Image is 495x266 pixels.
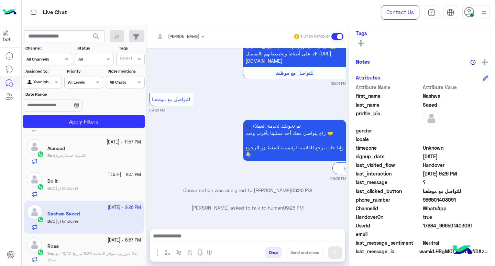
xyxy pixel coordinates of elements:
label: Status [77,45,113,51]
span: Attribute Value [423,84,488,91]
span: [PERSON_NAME] [168,34,199,39]
span: last_name [356,101,421,108]
label: Note mentions [108,68,144,74]
small: Human Handover [301,34,330,39]
img: defaultAdmin.png [27,139,42,155]
label: Channel: [25,45,71,51]
button: Drop [265,247,282,258]
h6: Tags [356,30,488,36]
span: 0 [423,239,488,246]
span: 09:26 PM [283,205,304,211]
a: Contact Us [381,5,419,20]
span: last_message_id [356,248,418,255]
small: 09:21 PM [331,81,346,86]
img: select flow [165,250,170,255]
span: Bot [47,153,54,158]
span: gender [356,127,421,134]
span: ChannelId [356,205,421,212]
button: Send and close [287,247,323,258]
button: select flow [162,247,173,258]
button: Trigger scenario [173,247,185,258]
span: 2025-10-07T18:26:07.774Z [423,170,488,177]
h5: Roaa [47,243,59,249]
img: 177882628735456 [3,30,15,42]
span: 2 [423,205,488,212]
p: Conversation was assigned to [PERSON_NAME] [149,187,346,194]
span: Handover [55,185,78,191]
button: search [88,30,105,45]
img: Logo [3,5,16,20]
span: للتواصل مع موظفنا [423,188,488,195]
img: make a call [207,250,212,256]
img: profile [480,8,488,17]
button: create order [185,247,196,258]
span: last_visited_flow [356,161,421,169]
span: last_clicked_button [356,188,421,195]
img: defaultAdmin.png [423,110,440,127]
span: last_message_sentiment [356,239,421,246]
button: Apply Filters [23,115,145,128]
span: Nashwa [423,92,488,99]
span: locale [356,136,421,143]
span: timezone [356,144,421,151]
span: Bot [47,185,54,191]
img: create order [187,250,193,255]
img: tab [428,9,436,17]
span: first_name [356,92,421,99]
b: : [47,153,55,158]
small: [DATE] - 6:57 PM [108,237,141,244]
span: للتواصل مع موظفنا [275,70,313,76]
span: profile_pic [356,110,421,126]
span: null [423,127,488,134]
b: : [47,251,55,256]
img: Trigger scenario [176,250,181,255]
label: Assigned to: [25,68,61,74]
span: 09:26 PM [291,187,312,193]
span: You [47,251,54,256]
label: Date Range [25,91,102,97]
img: WhatsApp [37,151,44,158]
span: Handover [423,161,488,169]
span: ؟ [423,179,488,186]
span: Unknown [423,144,488,151]
label: Priority [67,68,102,74]
img: tab [447,9,454,17]
span: phone_number [356,196,421,203]
span: 2025-09-20T19:03:45.846Z [423,153,488,160]
img: notes [470,60,476,65]
span: last_message [356,179,421,186]
label: Tags [119,45,144,51]
small: 09:26 PM [330,176,346,181]
span: Saeed [423,101,488,108]
img: WhatsApp [37,183,44,190]
span: اهلا عزيزتي متوفر الساعه 5:30 بتاريخ 13/10 مع صباح [47,251,137,262]
p: 7/10/2025, 9:26 PM [243,120,346,161]
img: defaultAdmin.png [27,237,42,253]
h5: Do It [47,178,58,184]
span: 966501403091 [423,196,488,203]
small: 09:26 PM [149,107,165,113]
div: رجوع [332,162,365,174]
h5: Alanoud [47,146,65,151]
img: send attachment [153,249,162,257]
img: defaultAdmin.png [27,172,42,187]
span: null [423,136,488,143]
span: wamid.HBgMOTY2NTAxNDAzMDkxFQIAEhggQUM3NzM3M0UyNkVEQkE4RjcwM0U1NzU4MjQ5N0YzMTMA [419,248,488,255]
span: true [423,213,488,221]
a: tab [425,5,438,20]
b: : [47,185,55,191]
span: UserId [356,222,421,229]
img: send message [332,249,339,256]
span: email [356,231,421,238]
h6: Notes [356,58,370,65]
div: Select [119,55,132,63]
img: tab [29,8,38,17]
small: [DATE] - 11:57 PM [107,139,141,146]
span: Attribute Name [356,84,421,91]
span: 17984_966501403091 [423,222,488,229]
span: للتواصل مع موظفنا [152,96,190,102]
img: add [482,59,488,65]
span: search [92,32,100,41]
span: null [423,231,488,238]
span: HandoverOn [356,213,421,221]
